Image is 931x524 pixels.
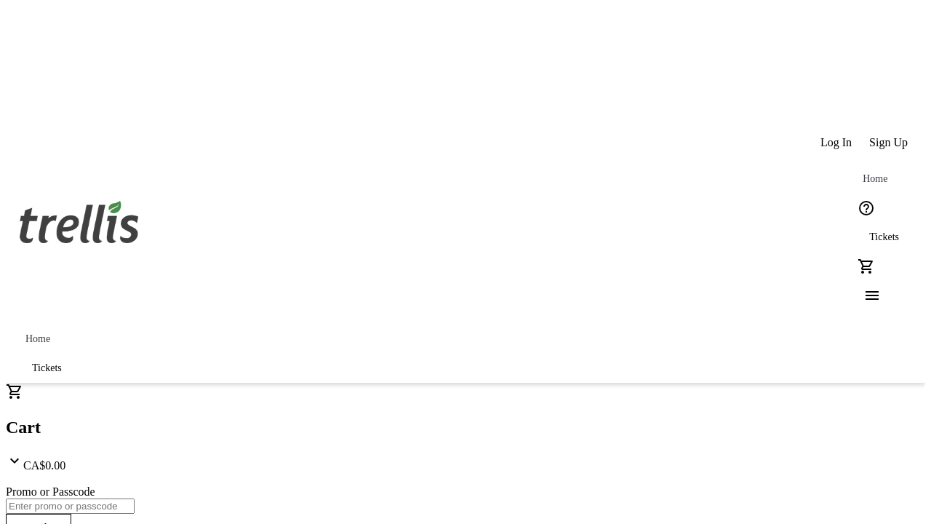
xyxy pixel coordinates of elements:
button: Cart [852,252,881,281]
span: Tickets [32,362,62,374]
h2: Cart [6,418,925,437]
span: Log In [820,136,852,149]
img: Orient E2E Organization rARU22QBw2's Logo [15,185,144,258]
input: Enter promo or passcode [6,499,135,514]
a: Tickets [15,354,79,383]
a: Home [15,325,61,354]
button: Log In [812,128,860,157]
span: CA$0.00 [23,459,65,472]
div: CartCA$0.00 [6,383,925,472]
button: Menu [852,281,881,310]
span: Home [25,333,50,345]
span: Tickets [869,231,899,243]
span: Home [863,173,887,185]
button: Help [852,194,881,223]
span: Sign Up [869,136,908,149]
a: Tickets [852,223,916,252]
button: Sign Up [860,128,916,157]
a: Home [852,164,898,194]
label: Promo or Passcode [6,485,95,498]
